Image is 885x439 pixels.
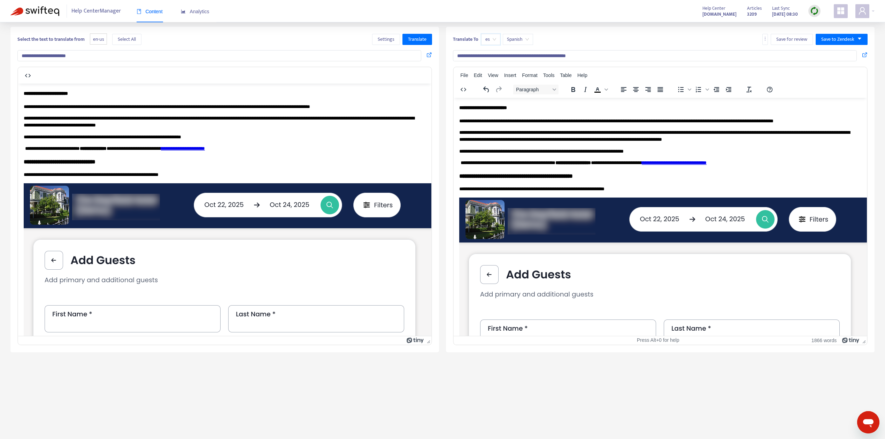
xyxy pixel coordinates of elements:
strong: [DATE] 08:30 [772,10,798,18]
button: Align left [618,85,630,94]
span: Translate [408,36,426,43]
a: Powered by Tiny [842,337,860,343]
button: Increase indent [723,85,734,94]
button: Translate [402,34,432,45]
div: Bullet list [675,85,692,94]
div: Press Alt+0 for help [591,337,725,343]
span: Articles [747,5,762,12]
button: Settings [372,34,400,45]
button: Redo [493,85,505,94]
button: Italic [579,85,591,94]
button: Help [764,85,776,94]
b: Translate To [453,35,478,43]
span: Settings [378,36,394,43]
span: caret-down [857,36,862,41]
div: Text color Black [592,85,609,94]
span: en-us [90,33,107,45]
span: Save for review [776,36,807,43]
span: appstore [837,7,845,15]
span: Help Center Manager [71,5,121,18]
img: sync.dc5367851b00ba804db3.png [810,7,819,15]
span: Format [522,72,537,78]
span: user [858,7,867,15]
span: Help [577,72,587,78]
span: Last Sync [772,5,790,12]
span: Content [137,9,163,14]
button: more [762,34,768,45]
iframe: Rich Text Area [18,84,431,336]
iframe: Botón para iniciar la ventana de mensajería [857,411,879,433]
div: Numbered list [693,85,710,94]
button: Clear formatting [743,85,755,94]
span: book [137,9,141,14]
button: Undo [480,85,492,94]
span: Analytics [181,9,209,14]
span: Paragraph [516,87,550,92]
span: Tools [543,72,555,78]
button: Block Paragraph [513,85,559,94]
span: File [460,72,468,78]
span: Table [560,72,571,78]
span: Insert [504,72,516,78]
button: Select All [112,34,141,45]
div: Press the Up and Down arrow keys to resize the editor. [860,336,867,345]
img: Swifteq [10,6,59,16]
strong: 3209 [747,10,757,18]
a: Powered by Tiny [407,337,424,343]
span: area-chart [181,9,186,14]
button: Save for review [771,34,813,45]
span: View [488,72,498,78]
span: Spanish [507,34,529,45]
button: Align center [630,85,642,94]
button: Align right [642,85,654,94]
span: Select All [118,36,136,43]
button: Decrease indent [710,85,722,94]
iframe: Rich Text Area [454,98,867,336]
span: more [763,36,768,41]
span: Save to Zendesk [821,36,854,43]
button: Save to Zendeskcaret-down [816,34,868,45]
b: Select the text to translate from [17,35,85,43]
button: Justify [654,85,666,94]
a: [DOMAIN_NAME] [702,10,737,18]
span: Edit [474,72,482,78]
button: 1866 words [811,337,837,343]
span: Help Center [702,5,725,12]
button: Bold [567,85,579,94]
div: Press the Up and Down arrow keys to resize the editor. [424,336,431,345]
span: es [485,34,496,45]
